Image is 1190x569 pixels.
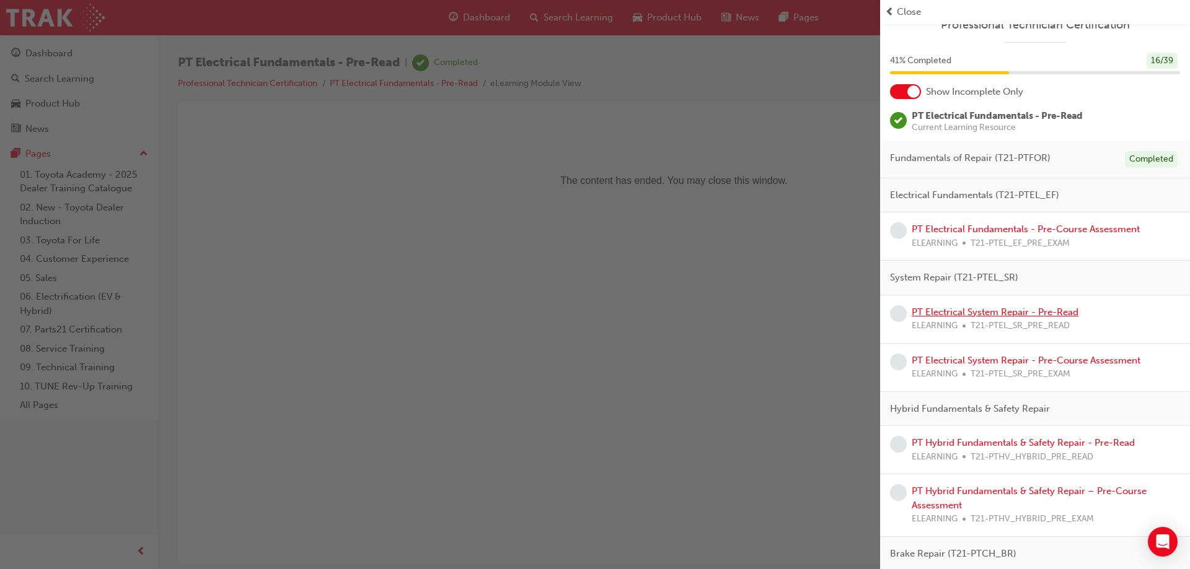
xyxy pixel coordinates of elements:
[971,367,1070,381] span: T21-PTEL_SR_PRE_EXAM
[885,5,894,19] span: prev-icon
[890,18,1180,32] a: Professional Technician Certification
[890,547,1016,561] span: Brake Repair (T21-PTCH_BR)
[926,85,1023,99] span: Show Incomplete Only
[912,512,958,526] span: ELEARNING
[1147,53,1178,69] div: 16 / 39
[890,484,907,501] span: learningRecordVerb_NONE-icon
[912,367,958,381] span: ELEARNING
[890,402,1050,416] span: Hybrid Fundamentals & Safety Repair
[971,512,1094,526] span: T21-PTHV_HYBRID_PRE_EXAM
[912,355,1140,366] a: PT Electrical System Repair - Pre-Course Assessment
[890,305,907,322] span: learningRecordVerb_NONE-icon
[890,271,1018,285] span: System Repair (T21-PTEL_SR)
[1125,151,1178,168] div: Completed
[890,354,907,370] span: learningRecordVerb_NONE-icon
[890,436,907,453] span: learningRecordVerb_NONE-icon
[912,450,958,464] span: ELEARNING
[890,222,907,239] span: learningRecordVerb_NONE-icon
[890,151,1051,165] span: Fundamentals of Repair (T21-PTFOR)
[897,5,921,19] span: Close
[912,306,1078,318] a: PT Electrical System Repair - Pre-Read
[890,188,1059,202] span: Electrical Fundamentals (T21-PTEL_EF)
[912,110,1083,121] span: PT Electrical Fundamentals - Pre-Read
[971,450,1093,464] span: T21-PTHV_HYBRID_PRE_READ
[912,237,958,251] span: ELEARNING
[912,437,1135,448] a: PT Hybrid Fundamentals & Safety Repair - Pre-Read
[885,5,1185,19] button: prev-iconClose
[5,10,967,66] p: The content has ended. You may close this window.
[971,237,1070,251] span: T21-PTEL_EF_PRE_EXAM
[912,319,958,333] span: ELEARNING
[912,123,1083,132] span: Current Learning Resource
[1148,527,1178,557] div: Open Intercom Messenger
[971,319,1070,333] span: T21-PTEL_SR_PRE_READ
[912,224,1140,235] a: PT Electrical Fundamentals - Pre-Course Assessment
[890,54,951,68] span: 41 % Completed
[890,112,907,129] span: learningRecordVerb_COMPLETE-icon
[912,485,1147,511] a: PT Hybrid Fundamentals & Safety Repair – Pre-Course Assessment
